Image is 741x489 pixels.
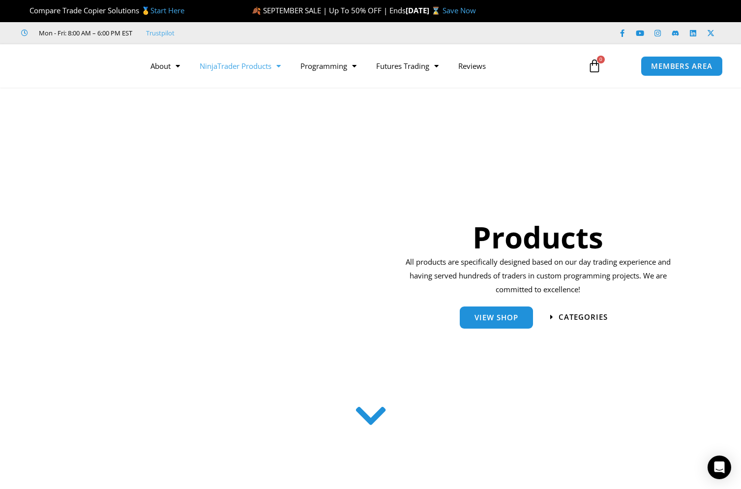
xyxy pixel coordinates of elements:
span: Mon - Fri: 8:00 AM – 6:00 PM EST [36,27,132,39]
a: Start Here [150,5,184,15]
a: Reviews [448,55,496,77]
img: LogoAI | Affordable Indicators – NinjaTrader [21,48,126,84]
a: Futures Trading [366,55,448,77]
span: 0 [597,56,605,63]
a: categories [550,313,608,321]
a: 0 [573,52,616,80]
a: View Shop [460,306,533,329]
span: View Shop [474,314,518,321]
img: ProductsSection scaled | Affordable Indicators – NinjaTrader [88,137,349,386]
span: MEMBERS AREA [651,62,712,70]
a: MEMBERS AREA [641,56,723,76]
a: Programming [291,55,366,77]
h1: Products [402,216,674,258]
img: 🏆 [22,7,29,14]
a: Trustpilot [146,27,175,39]
span: 🍂 SEPTEMBER SALE | Up To 50% OFF | Ends [252,5,406,15]
a: Save Now [443,5,476,15]
nav: Menu [141,55,578,77]
span: Compare Trade Copier Solutions 🥇 [21,5,184,15]
p: All products are specifically designed based on our day trading experience and having served hund... [402,255,674,297]
a: NinjaTrader Products [190,55,291,77]
div: Open Intercom Messenger [708,456,731,479]
strong: [DATE] ⌛ [406,5,443,15]
a: About [141,55,190,77]
span: categories [559,313,608,321]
